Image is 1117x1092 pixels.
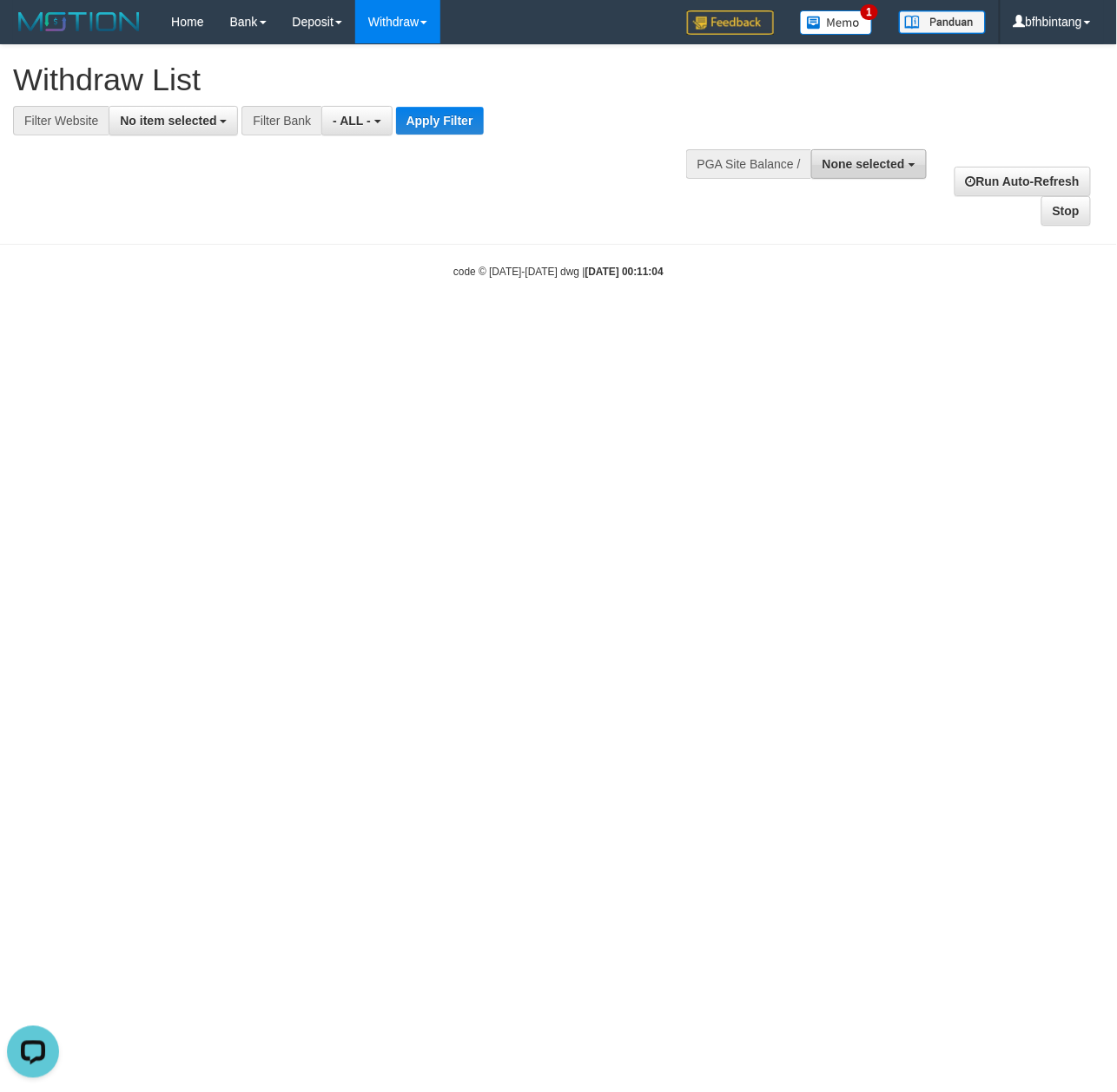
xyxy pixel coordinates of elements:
[453,266,664,278] small: code © [DATE]-[DATE] dwg |
[13,106,109,135] div: Filter Website
[396,107,484,135] button: Apply Filter
[686,149,811,179] div: PGA Site Balance /
[333,114,371,128] span: - ALL -
[687,10,774,35] img: Feedback.jpg
[811,149,927,179] button: None selected
[861,4,879,20] span: 1
[899,10,986,34] img: panduan.png
[13,62,727,97] h1: Withdraw List
[321,106,392,135] button: - ALL -
[585,266,664,278] strong: [DATE] 00:11:04
[800,10,873,35] img: Button%20Memo.svg
[120,114,216,128] span: No item selected
[13,9,145,35] img: MOTION_logo.png
[7,7,59,59] button: Open LiveChat chat widget
[955,167,1091,196] a: Run Auto-Refresh
[1041,196,1091,226] a: Stop
[109,106,238,135] button: No item selected
[241,106,321,135] div: Filter Bank
[823,157,905,171] span: None selected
